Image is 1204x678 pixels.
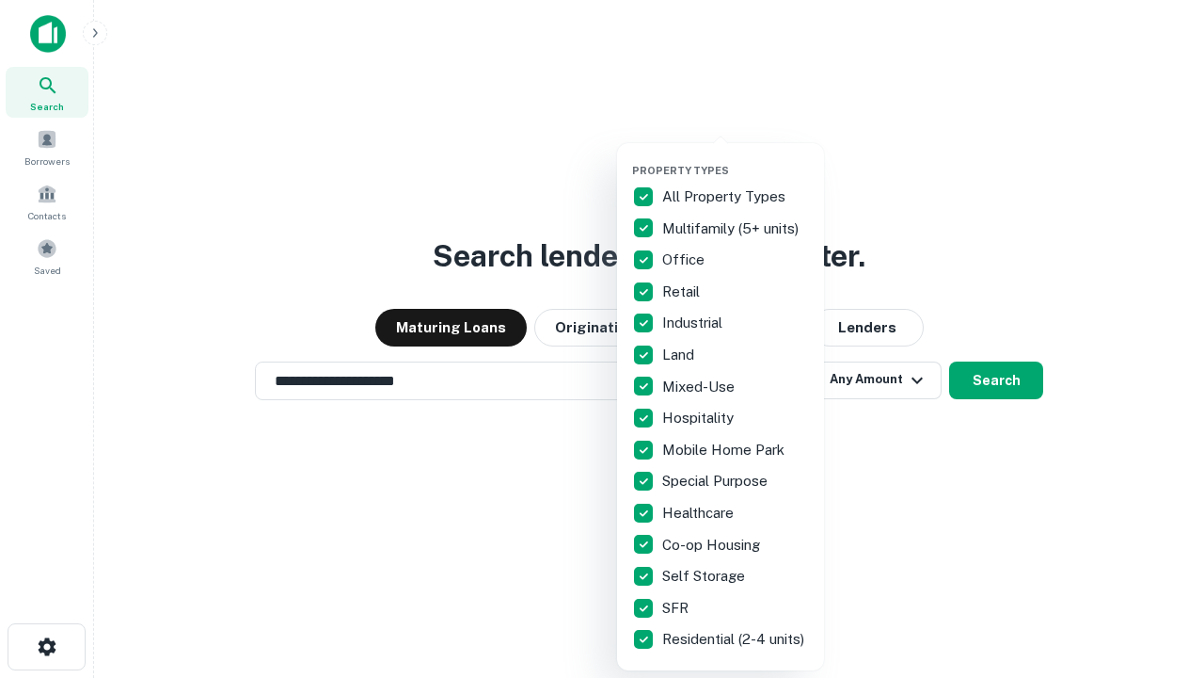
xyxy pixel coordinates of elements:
p: Residential (2-4 units) [662,628,808,651]
p: All Property Types [662,186,789,208]
p: Industrial [662,312,726,334]
span: Property Types [632,165,729,176]
p: Self Storage [662,565,749,588]
p: Hospitality [662,407,737,429]
p: SFR [662,597,692,620]
p: Office [662,249,708,271]
p: Retail [662,281,704,303]
iframe: Chat Widget [1110,527,1204,618]
p: Mixed-Use [662,376,738,398]
p: Land [662,344,698,366]
p: Special Purpose [662,470,771,492]
p: Co-op Housing [662,534,764,557]
p: Healthcare [662,502,737,525]
p: Mobile Home Park [662,439,788,461]
p: Multifamily (5+ units) [662,218,802,240]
